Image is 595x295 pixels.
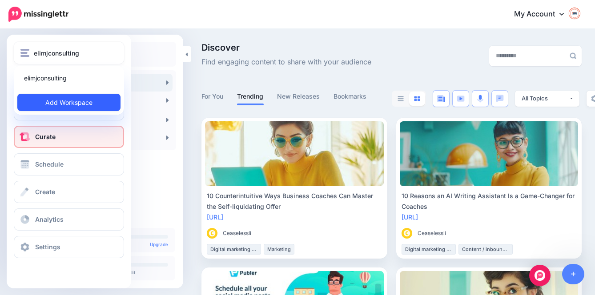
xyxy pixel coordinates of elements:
img: MQSJWLHJCKXV2AQVWKGQBXABK9I9LYSZ_thumb.gif [402,228,412,239]
img: article-blue.png [437,95,445,102]
a: [URL] [207,213,223,221]
span: Create [35,188,55,195]
li: Digital marketing strategy [402,244,456,255]
span: Ceaselessli [223,229,251,238]
a: Settings [14,236,124,258]
img: menu.png [20,49,29,57]
a: Trending [237,91,264,102]
span: Analytics [35,215,64,223]
a: Create [14,181,124,203]
li: Marketing [264,244,294,255]
span: Settings [35,243,60,251]
span: Discover [201,43,371,52]
img: video-blue.png [457,96,465,102]
div: 10 Reasons an AI Writing Assistant Is a Game-Changer for Coaches [402,191,577,212]
a: Curate [14,126,124,148]
button: elimjconsulting [14,42,124,64]
span: Schedule [35,160,64,168]
div: Open Intercom Messenger [529,265,551,286]
span: Curate [35,133,56,140]
li: Digital marketing strategy [207,244,261,255]
a: My Account [505,4,582,25]
a: [URL] [402,213,418,221]
a: Schedule [14,153,124,175]
img: Missinglettr [8,7,68,22]
img: search-grey-6.png [570,52,576,59]
img: chat-square-blue.png [496,95,504,102]
div: All Topics [522,94,569,103]
span: Ceaselessli [418,229,446,238]
a: Analytics [14,208,124,231]
span: elimjconsulting [34,48,79,58]
a: Bookmarks [334,91,367,102]
img: grid-blue.png [414,96,420,101]
button: All Topics [515,91,579,107]
span: Find engaging content to share with your audience [201,56,371,68]
img: MQSJWLHJCKXV2AQVWKGQBXABK9I9LYSZ_thumb.gif [207,228,217,239]
img: microphone.png [477,95,483,103]
img: list-grey.png [398,96,404,101]
a: New Releases [277,91,320,102]
li: Content / inbound marketing [458,244,513,255]
a: For You [201,91,224,102]
a: elimjconsulting [17,69,121,87]
a: Add Workspace [17,94,121,111]
div: 10 Counterintuitive Ways Business Coaches Can Master the Self-liquidating Offer [207,191,382,212]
